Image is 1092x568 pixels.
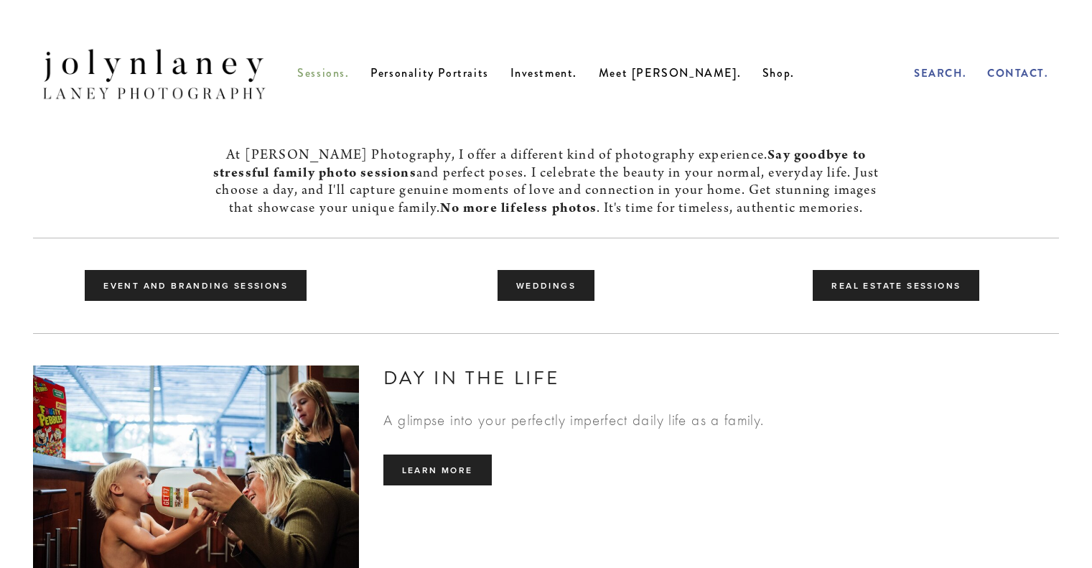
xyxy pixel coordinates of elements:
[208,146,885,218] h3: At [PERSON_NAME] Photography, I offer a different kind of photography experience. and perfect pos...
[370,65,489,81] a: Personality Portraits
[383,455,492,485] a: Learn more
[33,33,276,114] img: Jolyn Laney | Laney Photography
[599,65,741,81] a: Meet [PERSON_NAME].
[440,199,597,218] strong: No more lifeless photos
[987,65,1048,81] a: Contact.
[383,366,1060,391] h1: DAY IN THE LIFE
[85,270,307,301] a: Event and Branding Sessions
[914,65,967,81] a: Search.
[762,65,795,81] a: Shop.
[510,65,578,81] a: Investment.
[213,146,870,182] strong: Say goodbye to stressful family photo sessions
[383,411,1060,430] p: A glimpse into your perfectly imperfect daily life as a family.
[498,270,594,301] a: Weddings
[813,270,979,301] a: Real Estate Sessions
[297,65,349,81] a: Sessions.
